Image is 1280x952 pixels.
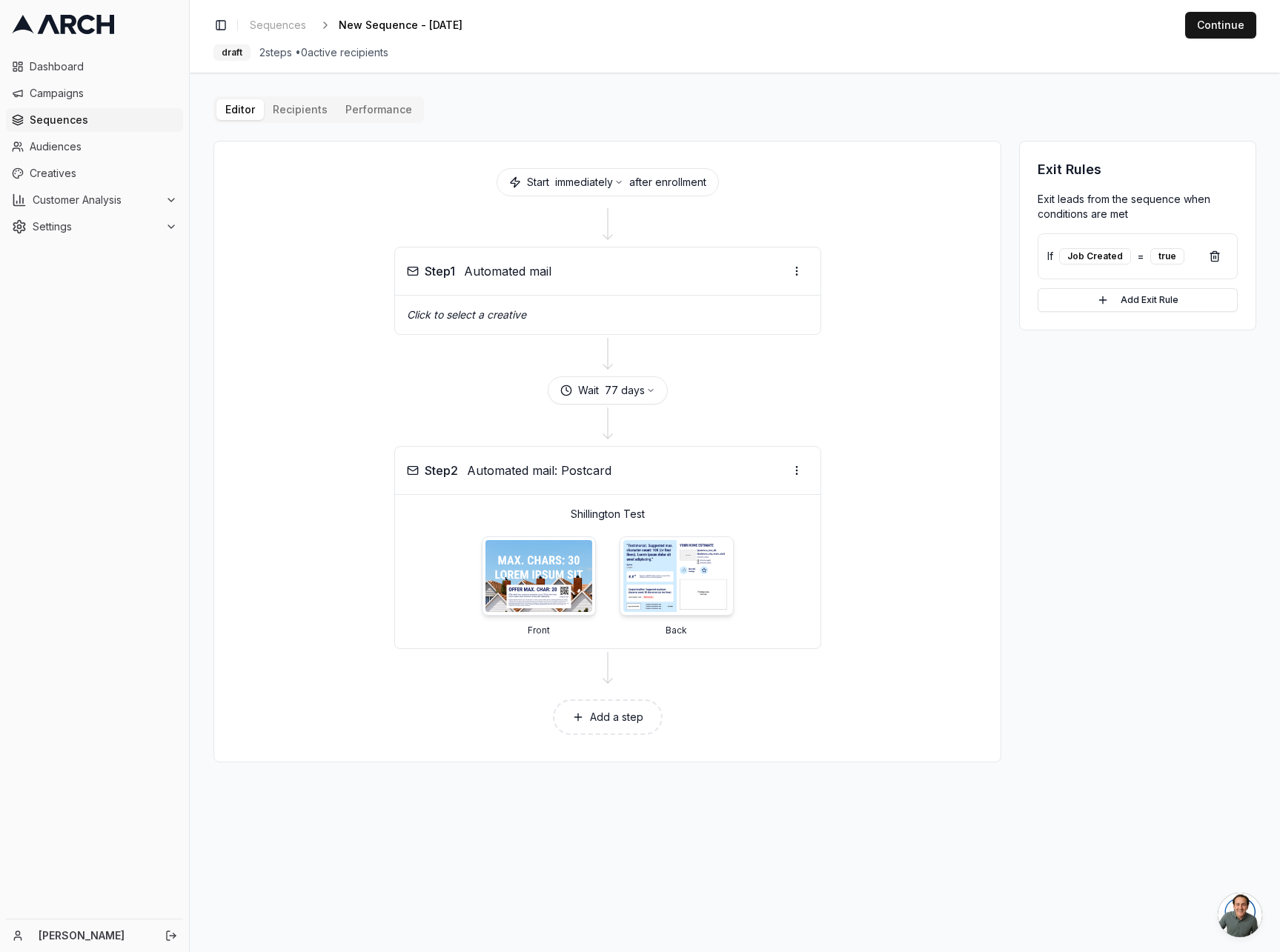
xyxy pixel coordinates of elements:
span: Sequences [250,18,306,33]
p: Front [528,625,550,636]
button: Recipients [264,99,336,120]
a: Campaigns [6,81,183,105]
a: [PERSON_NAME] [39,928,149,943]
button: Performance [336,99,421,120]
span: Automated mail [464,262,551,280]
span: Campaigns [30,86,177,101]
span: Dashboard [30,59,177,74]
span: New Sequence - [DATE] [339,18,462,33]
p: Back [666,625,687,636]
button: 77 days [605,383,655,398]
div: Job Created [1059,248,1131,264]
div: Open chat [1218,893,1262,937]
img: Shillington Test - Front [485,540,592,612]
a: Creatives [6,162,183,185]
button: Add Exit Rule [1038,288,1238,312]
button: immediately [555,175,623,190]
span: Settings [33,219,159,234]
a: Dashboard [6,55,183,79]
div: draft [213,44,251,61]
span: Customer Analysis [33,193,159,207]
span: If [1047,249,1053,264]
nav: breadcrumb [244,15,486,36]
button: Log out [161,925,182,946]
a: Sequences [244,15,312,36]
span: Audiences [30,139,177,154]
span: Step 2 [425,462,458,479]
button: Customer Analysis [6,188,183,212]
button: Editor [216,99,264,120]
img: Shillington Test - Back [623,540,730,612]
span: Automated mail: Postcard [467,462,611,479]
p: Exit leads from the sequence when conditions are met [1038,192,1238,222]
span: 2 steps • 0 active recipients [259,45,388,60]
span: Wait [578,383,599,398]
span: Sequences [30,113,177,127]
span: Step 1 [425,262,455,280]
button: Continue [1185,12,1256,39]
a: Audiences [6,135,183,159]
p: Click to select a creative [407,307,809,322]
h3: Exit Rules [1038,159,1238,180]
div: true [1150,248,1184,264]
button: Add a step [553,699,663,735]
p: Shillington Test [407,507,809,522]
span: Creatives [30,166,177,181]
button: Settings [6,215,183,239]
a: Sequences [6,108,183,132]
div: Start after enrollment [497,168,719,196]
span: = [1137,249,1144,264]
